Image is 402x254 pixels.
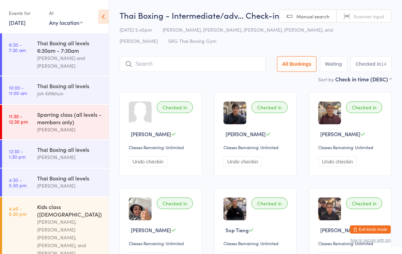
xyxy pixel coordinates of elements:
[37,39,103,54] div: Thai Boxing all levels 6:30am - 7:30am
[320,226,360,234] span: [PERSON_NAME]
[318,101,341,124] img: image1720081370.png
[350,225,391,234] button: Exit kiosk mode
[129,197,152,220] img: image1740737016.png
[296,13,329,20] span: Manual search
[346,197,382,209] div: Checked in
[37,182,103,190] div: [PERSON_NAME]
[37,82,103,90] div: Thai Boxing all levels
[9,19,26,26] a: [DATE]
[2,76,109,104] a: 10:00 -11:00 amThai Boxing all levelsJoh Kittikhun
[318,76,334,83] label: Sort by
[49,19,83,26] div: Any location
[9,206,27,217] time: 4:45 - 5:30 pm
[346,101,382,113] div: Checked in
[226,130,266,138] span: [PERSON_NAME]
[351,56,391,72] button: Checked in14
[37,111,103,126] div: Sparring class (all levels - members only)
[129,144,195,150] div: Classes Remaining: Unlimited
[318,197,341,220] img: image1751267872.png
[9,7,42,19] div: Events for
[2,33,109,76] a: 6:30 -7:30 amThai Boxing all levels 6:30am - 7:30am[PERSON_NAME] and [PERSON_NAME]
[129,240,195,246] div: Classes Remaining: Unlimited
[2,169,109,196] a: 4:30 -5:30 pmThai Boxing all levels[PERSON_NAME]
[9,85,27,96] time: 10:00 - 11:00 am
[320,130,360,138] span: [PERSON_NAME]
[251,101,288,113] div: Checked in
[9,177,27,188] time: 4:30 - 5:30 pm
[9,148,26,159] time: 12:30 - 1:30 pm
[251,197,288,209] div: Checked in
[37,146,103,153] div: Thai Boxing all levels
[157,197,193,209] div: Checked in
[318,156,357,167] button: Undo checkin
[120,56,266,72] input: Search
[49,7,83,19] div: At
[320,56,347,72] button: Waiting
[9,42,26,53] time: 6:30 - 7:30 am
[318,144,384,150] div: Classes Remaining: Unlimited
[157,101,193,113] div: Checked in
[37,90,103,97] div: Joh Kittikhun
[223,156,262,167] button: Undo checkin
[131,130,171,138] span: [PERSON_NAME]
[223,240,290,246] div: Classes Remaining: Unlimited
[223,144,290,150] div: Classes Remaining: Unlimited
[2,140,109,168] a: 12:30 -1:30 pmThai Boxing all levels[PERSON_NAME]
[350,238,391,243] button: how to secure with pin
[354,13,384,20] span: Scanner input
[37,174,103,182] div: Thai Boxing all levels
[226,226,249,234] span: Sop Tieng
[381,61,386,67] div: 14
[120,26,152,33] span: [DATE] 5:45pm
[37,153,103,161] div: [PERSON_NAME]
[223,101,246,124] img: image1750059449.png
[37,54,103,70] div: [PERSON_NAME] and [PERSON_NAME]
[223,197,246,220] img: image1719992175.png
[9,113,28,124] time: 11:30 - 12:30 pm
[318,240,384,246] div: Classes Remaining: Unlimited
[2,105,109,139] a: 11:30 -12:30 pmSparring class (all levels - members only)[PERSON_NAME]
[120,10,391,21] h2: Thai Boxing - Intermediate/adv… Check-in
[120,26,333,44] span: [PERSON_NAME], [PERSON_NAME], [PERSON_NAME], [PERSON_NAME], and [PERSON_NAME]
[277,56,316,72] button: All Bookings
[335,75,391,83] div: Check in time (DESC)
[168,37,216,44] span: SRG Thai Boxing Gym
[37,203,103,218] div: Kids class ([DEMOGRAPHIC_DATA])
[37,126,103,133] div: [PERSON_NAME]
[131,226,171,234] span: [PERSON_NAME]
[129,156,167,167] button: Undo checkin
